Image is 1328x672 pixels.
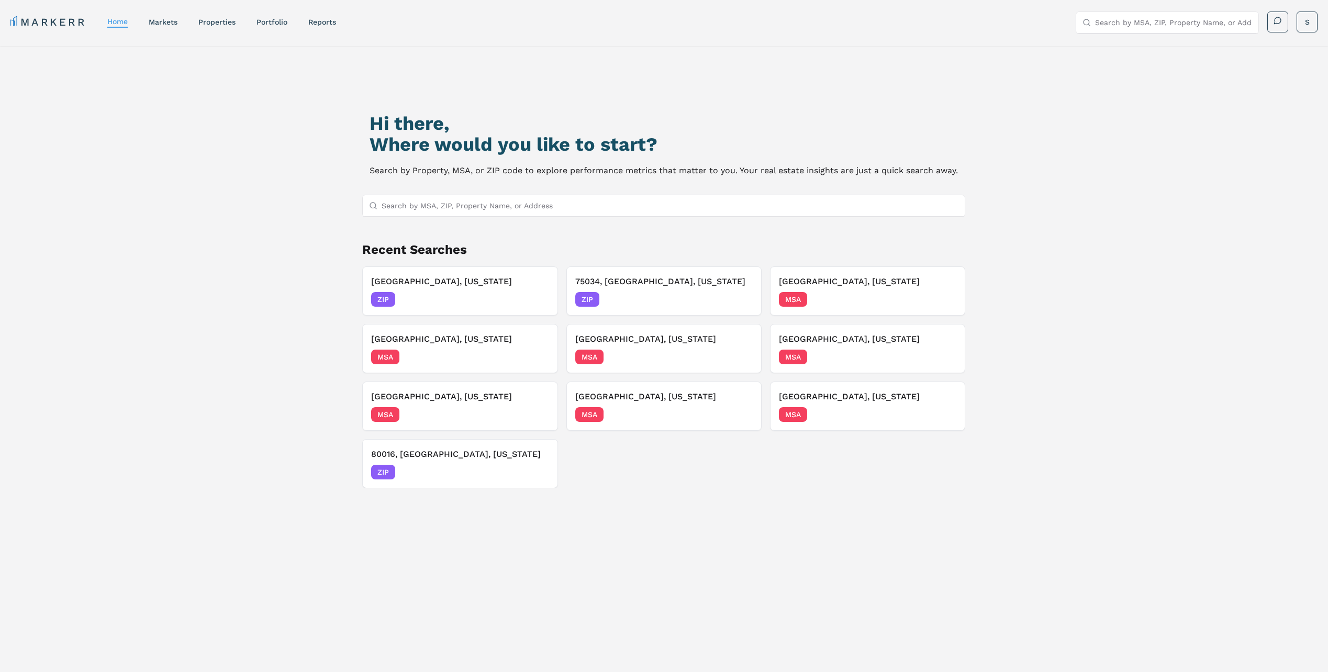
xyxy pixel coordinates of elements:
[779,275,956,288] h3: [GEOGRAPHIC_DATA], [US_STATE]
[382,195,958,216] input: Search by MSA, ZIP, Property Name, or Address
[371,350,399,364] span: MSA
[107,17,128,26] a: home
[371,275,549,288] h3: [GEOGRAPHIC_DATA], [US_STATE]
[371,448,549,461] h3: 80016, [GEOGRAPHIC_DATA], [US_STATE]
[362,324,557,373] button: Remove Plymouth, Massachusetts[GEOGRAPHIC_DATA], [US_STATE]MSA[DATE]
[370,163,958,178] p: Search by Property, MSA, or ZIP code to explore performance metrics that matter to you. Your real...
[575,407,604,422] span: MSA
[770,382,965,431] button: Remove Richfield, Minnesota[GEOGRAPHIC_DATA], [US_STATE]MSA[DATE]
[779,292,807,307] span: MSA
[371,292,395,307] span: ZIP
[370,113,958,134] h1: Hi there,
[198,18,236,26] a: properties
[10,15,86,29] a: MARKERR
[575,275,753,288] h3: 75034, [GEOGRAPHIC_DATA], [US_STATE]
[575,390,753,403] h3: [GEOGRAPHIC_DATA], [US_STATE]
[371,390,549,403] h3: [GEOGRAPHIC_DATA], [US_STATE]
[526,467,549,477] span: [DATE]
[362,382,557,431] button: Remove Edina, Minnesota[GEOGRAPHIC_DATA], [US_STATE]MSA[DATE]
[371,465,395,479] span: ZIP
[362,266,557,316] button: Remove 29464, Mount Pleasant, South Carolina[GEOGRAPHIC_DATA], [US_STATE]ZIP[DATE]
[1095,12,1252,33] input: Search by MSA, ZIP, Property Name, or Address
[149,18,177,26] a: markets
[770,266,965,316] button: Remove Richfield, Minnesota[GEOGRAPHIC_DATA], [US_STATE]MSA[DATE]
[575,350,604,364] span: MSA
[779,390,956,403] h3: [GEOGRAPHIC_DATA], [US_STATE]
[729,294,753,305] span: [DATE]
[566,324,762,373] button: Remove Frisco, Texas[GEOGRAPHIC_DATA], [US_STATE]MSA[DATE]
[770,324,965,373] button: Remove Plymouth, Massachusetts[GEOGRAPHIC_DATA], [US_STATE]MSA[DATE]
[779,333,956,345] h3: [GEOGRAPHIC_DATA], [US_STATE]
[1297,12,1318,32] button: S
[308,18,336,26] a: reports
[371,407,399,422] span: MSA
[526,352,549,362] span: [DATE]
[933,409,956,420] span: [DATE]
[256,18,287,26] a: Portfolio
[779,407,807,422] span: MSA
[362,241,965,258] h2: Recent Searches
[566,266,762,316] button: Remove 75034, Frisco, Texas75034, [GEOGRAPHIC_DATA], [US_STATE]ZIP[DATE]
[362,439,557,488] button: Remove 80016, Aurora, Colorado80016, [GEOGRAPHIC_DATA], [US_STATE]ZIP[DATE]
[933,294,956,305] span: [DATE]
[779,350,807,364] span: MSA
[933,352,956,362] span: [DATE]
[566,382,762,431] button: Remove Villa Park, Illinois[GEOGRAPHIC_DATA], [US_STATE]MSA[DATE]
[575,333,753,345] h3: [GEOGRAPHIC_DATA], [US_STATE]
[370,134,958,155] h2: Where would you like to start?
[1305,17,1310,27] span: S
[729,352,753,362] span: [DATE]
[526,294,549,305] span: [DATE]
[729,409,753,420] span: [DATE]
[526,409,549,420] span: [DATE]
[575,292,599,307] span: ZIP
[371,333,549,345] h3: [GEOGRAPHIC_DATA], [US_STATE]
